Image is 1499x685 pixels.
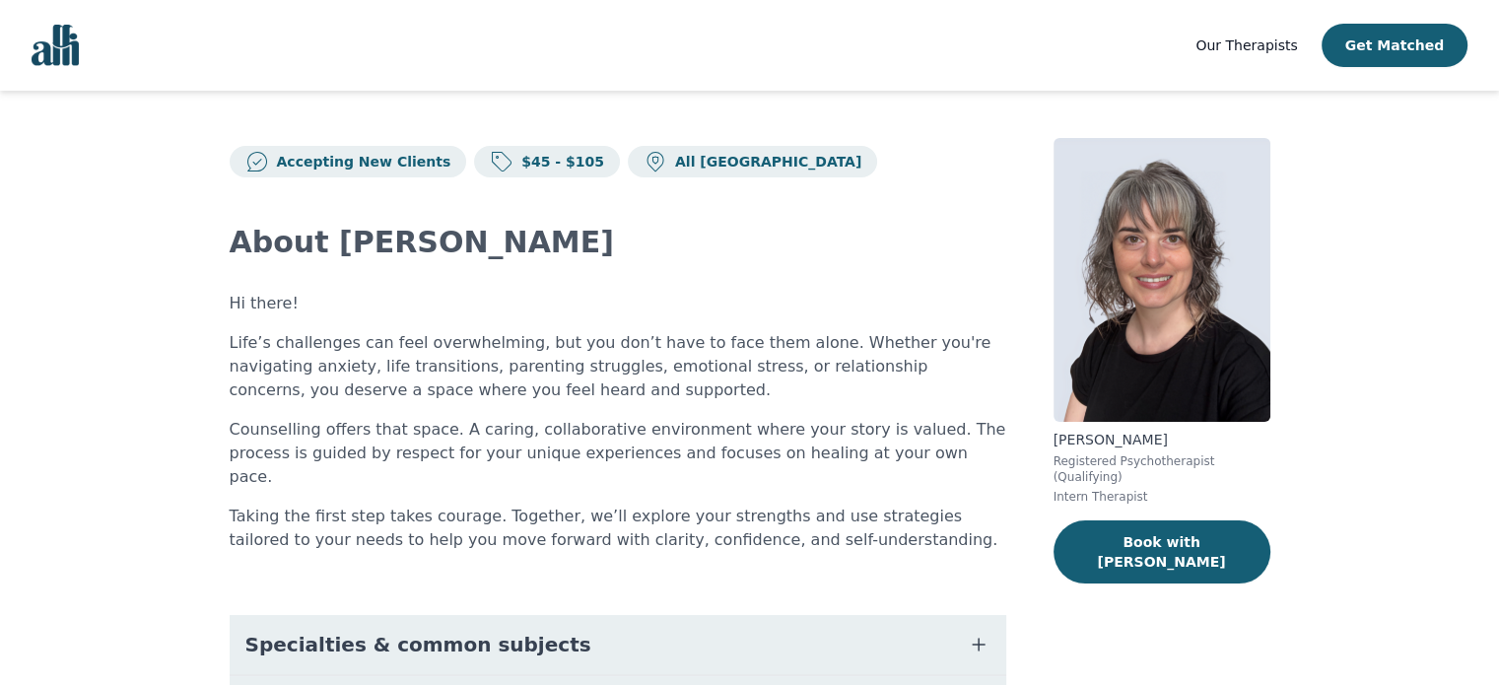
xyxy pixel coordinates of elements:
p: Counselling offers that space. A caring, collaborative environment where your story is valued. Th... [230,418,1006,489]
p: [PERSON_NAME] [1054,430,1270,449]
img: alli logo [32,25,79,66]
a: Our Therapists [1195,34,1297,57]
img: Melanie_Crocker [1054,138,1270,422]
p: All [GEOGRAPHIC_DATA] [667,152,861,171]
p: Intern Therapist [1054,489,1270,505]
h2: About [PERSON_NAME] [230,225,1006,260]
button: Get Matched [1322,24,1467,67]
button: Book with [PERSON_NAME] [1054,520,1270,583]
p: Taking the first step takes courage. Together, we’ll explore your strengths and use strategies ta... [230,505,1006,552]
span: Specialties & common subjects [245,631,591,658]
p: Life’s challenges can feel overwhelming, but you don’t have to face them alone. Whether you're na... [230,331,1006,402]
p: Hi there! [230,292,1006,315]
span: Our Therapists [1195,37,1297,53]
p: $45 - $105 [513,152,604,171]
button: Specialties & common subjects [230,615,1006,674]
p: Accepting New Clients [269,152,451,171]
p: Registered Psychotherapist (Qualifying) [1054,453,1270,485]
